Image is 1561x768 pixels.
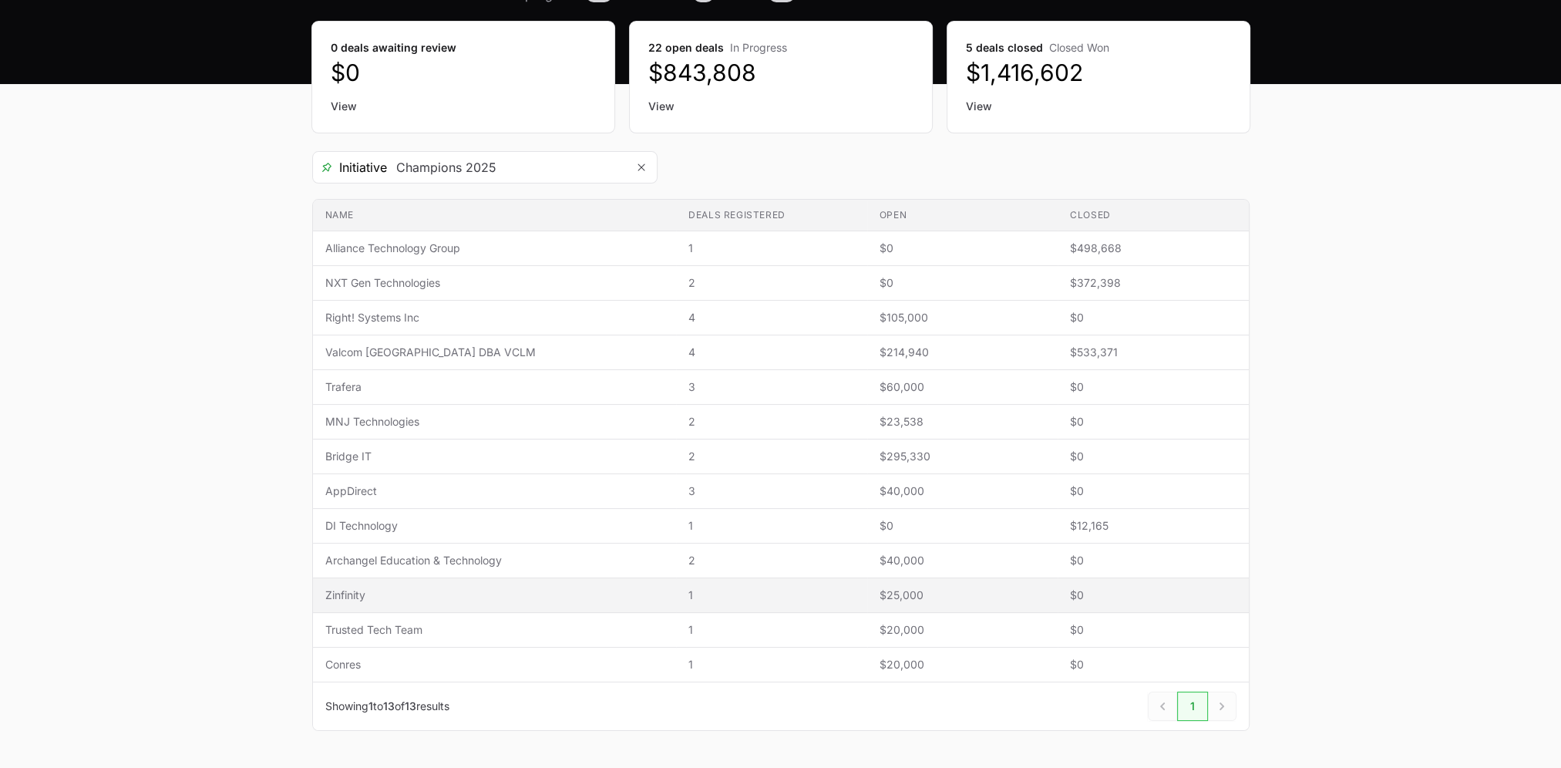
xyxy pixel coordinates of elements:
[880,553,1045,568] span: $40,000
[1070,310,1236,325] span: $0
[688,241,854,256] span: 1
[880,275,1045,291] span: $0
[1070,553,1236,568] span: $0
[313,200,677,231] th: Name
[648,40,913,56] dt: 22 open deals
[880,345,1045,360] span: $214,940
[880,588,1045,603] span: $25,000
[966,40,1231,56] dt: 5 deals closed
[325,553,664,568] span: Archangel Education & Technology
[1070,622,1236,638] span: $0
[688,379,854,395] span: 3
[1070,588,1236,603] span: $0
[688,657,854,672] span: 1
[880,379,1045,395] span: $60,000
[966,99,1231,114] a: View
[966,59,1231,86] dd: $1,416,602
[1049,41,1109,54] span: Closed Won
[331,40,596,56] dt: 0 deals awaiting review
[880,241,1045,256] span: $0
[1070,414,1236,429] span: $0
[405,699,416,712] span: 13
[688,553,854,568] span: 2
[368,699,373,712] span: 1
[1070,483,1236,499] span: $0
[688,310,854,325] span: 4
[325,345,664,360] span: Valcom [GEOGRAPHIC_DATA] DBA VCLM
[312,151,1250,731] section: Deals Filters
[688,449,854,464] span: 2
[688,345,854,360] span: 4
[1070,657,1236,672] span: $0
[325,310,664,325] span: Right! Systems Inc
[1070,518,1236,534] span: $12,165
[325,657,664,672] span: Conres
[880,483,1045,499] span: $40,000
[383,699,395,712] span: 13
[676,200,866,231] th: Deals registered
[1070,241,1236,256] span: $498,668
[880,518,1045,534] span: $0
[325,588,664,603] span: Zinfinity
[880,622,1045,638] span: $20,000
[1070,379,1236,395] span: $0
[325,622,664,638] span: Trusted Tech Team
[325,449,664,464] span: Bridge IT
[626,152,657,183] button: Remove
[331,59,596,86] dd: $0
[688,483,854,499] span: 3
[648,99,913,114] a: View
[688,622,854,638] span: 1
[688,275,854,291] span: 2
[648,59,913,86] dd: $843,808
[688,414,854,429] span: 2
[880,414,1045,429] span: $23,538
[331,99,596,114] a: View
[880,310,1045,325] span: $105,000
[325,518,664,534] span: DI Technology
[1058,200,1248,231] th: Closed
[1070,345,1236,360] span: $533,371
[880,449,1045,464] span: $295,330
[325,483,664,499] span: AppDirect
[325,275,664,291] span: NXT Gen Technologies
[688,588,854,603] span: 1
[325,414,664,429] span: MNJ Technologies
[325,241,664,256] span: Alliance Technology Group
[325,379,664,395] span: Trafera
[1070,449,1236,464] span: $0
[387,152,626,183] input: Search initiatives
[1177,692,1208,721] a: 1
[880,657,1045,672] span: $20,000
[867,200,1058,231] th: Open
[688,518,854,534] span: 1
[325,699,449,714] p: Showing to of results
[730,41,787,54] span: In Progress
[1070,275,1236,291] span: $372,398
[313,158,387,177] span: Initiative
